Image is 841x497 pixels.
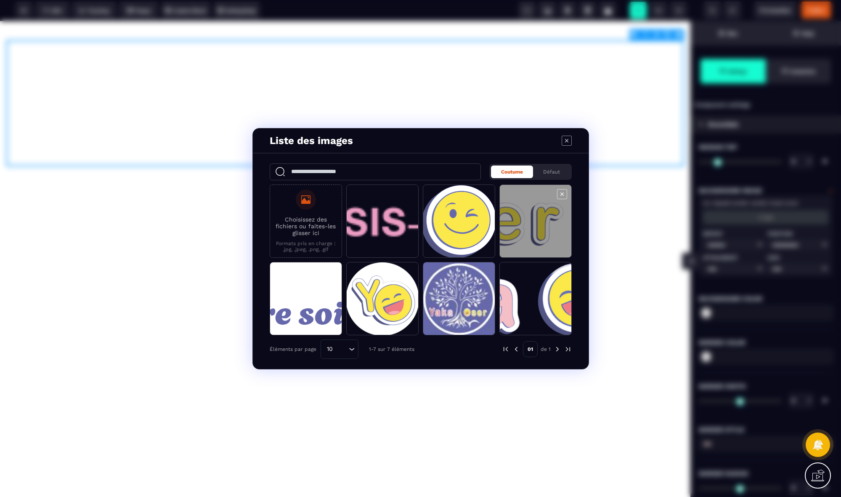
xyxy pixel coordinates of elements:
div: Search for option [321,339,358,359]
p: 01 [523,341,538,357]
p: Choisissez des fichiers ou faites-les glisser ici [274,216,337,236]
p: de 1 [541,346,551,353]
h4: Liste des images [270,135,353,147]
img: prev [502,345,509,353]
img: next [564,345,572,353]
p: Formats pris en charge : .jpg, .jpeg, .png, .gif [274,240,337,252]
span: Défaut [543,169,560,175]
input: Search for option [336,345,347,354]
p: 1-7 sur 7 éléments [369,346,414,352]
img: prev [512,345,520,353]
span: Coutume [501,169,523,175]
img: next [554,345,561,353]
span: 10 [324,345,336,354]
p: Éléments par page [270,346,316,352]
